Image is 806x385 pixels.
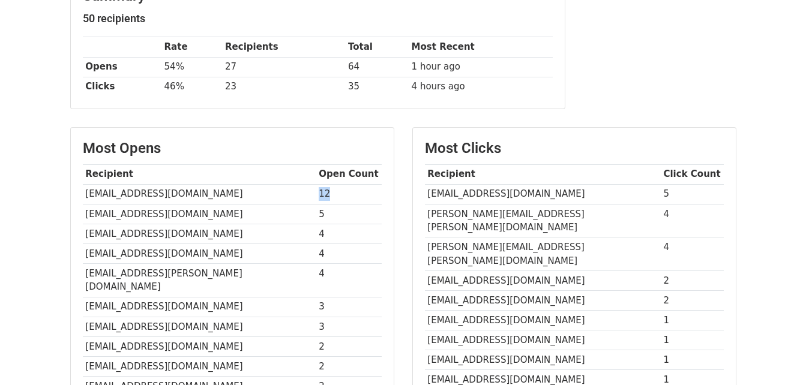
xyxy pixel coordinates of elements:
[83,77,161,97] th: Clicks
[425,140,724,157] h3: Most Clicks
[83,184,316,204] td: [EMAIL_ADDRESS][DOMAIN_NAME]
[316,297,382,317] td: 3
[661,311,724,330] td: 1
[661,237,724,271] td: 4
[661,291,724,311] td: 2
[661,164,724,184] th: Click Count
[425,330,661,350] td: [EMAIL_ADDRESS][DOMAIN_NAME]
[661,270,724,290] td: 2
[316,264,382,297] td: 4
[316,204,382,224] td: 5
[409,77,553,97] td: 4 hours ago
[425,291,661,311] td: [EMAIL_ADDRESS][DOMAIN_NAME]
[316,336,382,356] td: 2
[222,37,345,57] th: Recipients
[316,243,382,263] td: 4
[83,12,553,25] h5: 50 recipients
[83,264,316,297] td: [EMAIL_ADDRESS][PERSON_NAME][DOMAIN_NAME]
[316,356,382,376] td: 2
[83,204,316,224] td: [EMAIL_ADDRESS][DOMAIN_NAME]
[161,77,223,97] td: 46%
[345,57,409,77] td: 64
[316,184,382,204] td: 12
[345,77,409,97] td: 35
[425,350,661,370] td: [EMAIL_ADDRESS][DOMAIN_NAME]
[425,311,661,330] td: [EMAIL_ADDRESS][DOMAIN_NAME]
[425,164,661,184] th: Recipient
[83,356,316,376] td: [EMAIL_ADDRESS][DOMAIN_NAME]
[83,336,316,356] td: [EMAIL_ADDRESS][DOMAIN_NAME]
[83,224,316,243] td: [EMAIL_ADDRESS][DOMAIN_NAME]
[345,37,409,57] th: Total
[316,317,382,336] td: 3
[83,317,316,336] td: [EMAIL_ADDRESS][DOMAIN_NAME]
[316,164,382,184] th: Open Count
[425,270,661,290] td: [EMAIL_ADDRESS][DOMAIN_NAME]
[661,204,724,237] td: 4
[425,237,661,271] td: [PERSON_NAME][EMAIL_ADDRESS][PERSON_NAME][DOMAIN_NAME]
[425,184,661,204] td: [EMAIL_ADDRESS][DOMAIN_NAME]
[83,57,161,77] th: Opens
[161,57,223,77] td: 54%
[661,184,724,204] td: 5
[425,204,661,237] td: [PERSON_NAME][EMAIL_ADDRESS][PERSON_NAME][DOMAIN_NAME]
[83,164,316,184] th: Recipient
[746,327,806,385] iframe: Chat Widget
[83,297,316,317] td: [EMAIL_ADDRESS][DOMAIN_NAME]
[83,140,382,157] h3: Most Opens
[222,77,345,97] td: 23
[83,243,316,263] td: [EMAIL_ADDRESS][DOMAIN_NAME]
[409,57,553,77] td: 1 hour ago
[161,37,223,57] th: Rate
[661,350,724,370] td: 1
[409,37,553,57] th: Most Recent
[661,330,724,350] td: 1
[316,224,382,243] td: 4
[222,57,345,77] td: 27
